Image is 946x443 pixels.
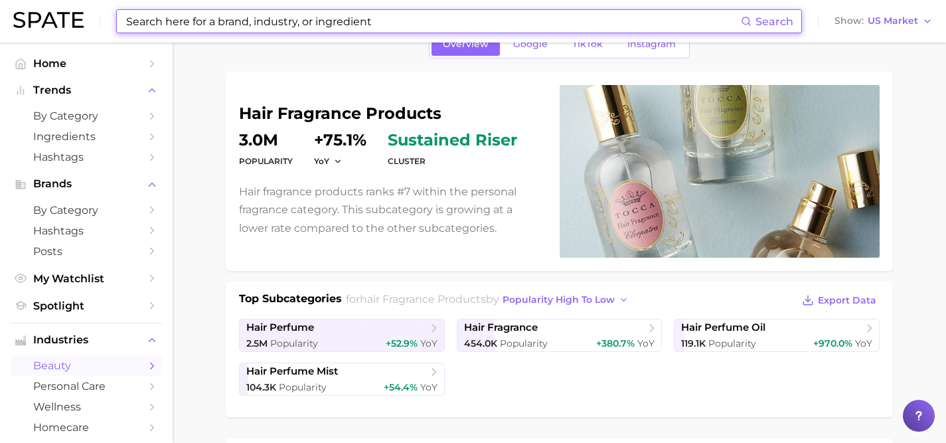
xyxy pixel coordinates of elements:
p: Hair fragrance products ranks #7 within the personal fragrance category. This subcategory is grow... [239,183,544,237]
span: 104.3k [246,381,276,393]
span: TikTok [572,39,603,50]
dd: +75.1% [314,132,366,148]
span: hair perfume [246,321,314,334]
span: beauty [33,359,139,372]
a: Instagram [616,33,687,56]
a: Hashtags [11,221,162,241]
span: 119.1k [681,337,706,349]
span: for by [346,293,633,306]
a: hair perfume2.5m Popularity+52.9% YoY [239,319,445,352]
button: Trends [11,80,162,100]
a: hair perfume oil119.1k Popularity+970.0% YoY [674,319,880,352]
span: by Category [33,204,139,217]
span: YoY [637,337,655,349]
span: +380.7% [596,337,635,349]
dt: Popularity [239,153,293,169]
a: wellness [11,397,162,417]
span: Search [755,15,793,28]
h1: hair fragrance products [239,106,544,122]
span: Overview [443,39,489,50]
span: US Market [868,17,918,25]
span: wellness [33,400,139,413]
span: Show [834,17,864,25]
span: YoY [420,337,437,349]
span: hair fragrance products [360,293,486,306]
a: My Watchlist [11,268,162,289]
dt: cluster [388,153,517,169]
span: Brands [33,178,139,190]
span: hair perfume oil [681,321,765,334]
a: Google [502,33,559,56]
input: Search here for a brand, industry, or ingredient [125,10,741,33]
button: Export Data [799,291,880,310]
a: by Category [11,200,162,221]
a: beauty [11,355,162,376]
h1: Top Subcategories [239,291,342,311]
a: Ingredients [11,126,162,147]
span: Export Data [818,295,876,306]
span: by Category [33,110,139,122]
span: Spotlight [33,300,139,312]
a: hair fragrance454.0k Popularity+380.7% YoY [457,319,663,352]
a: homecare [11,417,162,438]
span: personal care [33,380,139,393]
a: Hashtags [11,147,162,167]
a: Posts [11,241,162,262]
span: Popularity [270,337,318,349]
span: Home [33,57,139,70]
button: Industries [11,330,162,350]
span: homecare [33,421,139,434]
button: ShowUS Market [831,13,936,30]
button: Brands [11,174,162,194]
span: sustained riser [388,132,517,148]
button: YoY [314,155,343,167]
span: Google [513,39,548,50]
span: Ingredients [33,130,139,143]
span: Popularity [500,337,548,349]
span: Posts [33,245,139,258]
span: 2.5m [246,337,268,349]
span: +52.9% [386,337,418,349]
span: +970.0% [813,337,852,349]
span: 454.0k [464,337,497,349]
a: TikTok [561,33,614,56]
span: YoY [420,381,437,393]
span: Instagram [627,39,676,50]
a: personal care [11,376,162,397]
span: Popularity [708,337,756,349]
span: Popularity [279,381,327,393]
span: hair fragrance [464,321,538,334]
a: Overview [432,33,500,56]
span: Hashtags [33,151,139,163]
span: Hashtags [33,224,139,237]
span: Industries [33,334,139,346]
img: SPATE [13,12,84,28]
span: YoY [314,155,329,167]
span: My Watchlist [33,272,139,285]
span: hair perfume mist [246,365,338,378]
a: hair perfume mist104.3k Popularity+54.4% YoY [239,363,445,396]
a: Home [11,53,162,74]
dd: 3.0m [239,132,293,148]
button: popularity high to low [499,291,633,309]
a: by Category [11,106,162,126]
span: +54.4% [384,381,418,393]
a: Spotlight [11,296,162,316]
span: YoY [855,337,872,349]
span: Trends [33,84,139,96]
span: popularity high to low [503,294,615,306]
